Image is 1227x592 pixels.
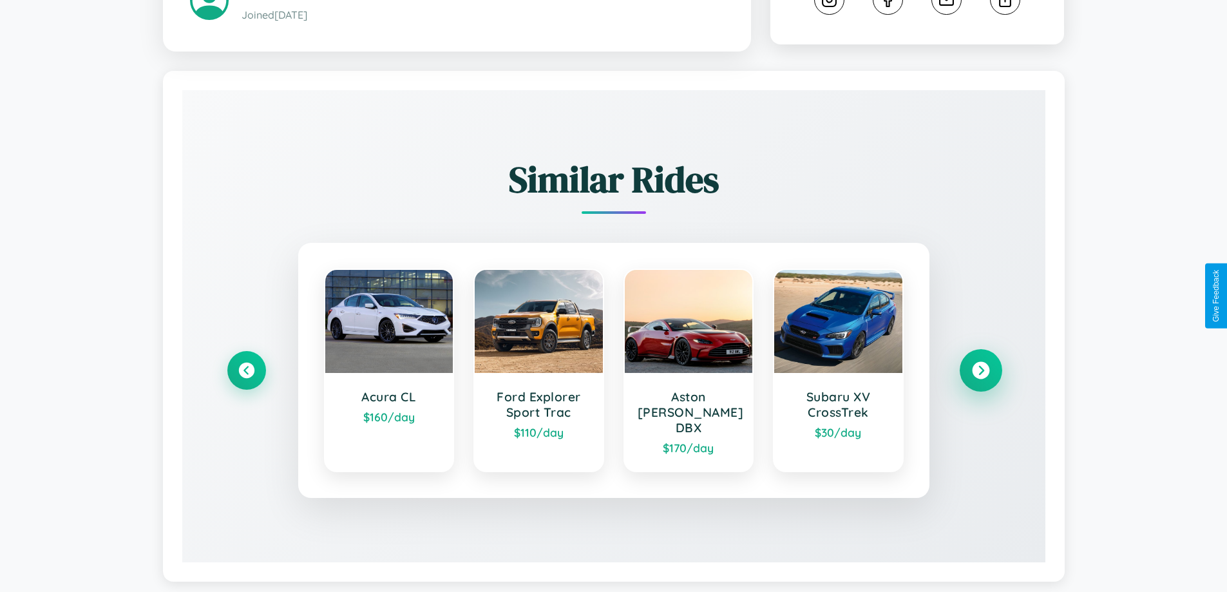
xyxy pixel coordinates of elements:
[473,269,604,472] a: Ford Explorer Sport Trac$110/day
[1212,270,1221,322] div: Give Feedback
[324,269,455,472] a: Acura CL$160/day
[773,269,904,472] a: Subaru XV CrossTrek$30/day
[242,6,724,24] p: Joined [DATE]
[638,389,740,435] h3: Aston [PERSON_NAME] DBX
[227,155,1000,204] h2: Similar Rides
[787,425,889,439] div: $ 30 /day
[338,389,441,405] h3: Acura CL
[488,389,590,420] h3: Ford Explorer Sport Trac
[623,269,754,472] a: Aston [PERSON_NAME] DBX$170/day
[638,441,740,455] div: $ 170 /day
[787,389,889,420] h3: Subaru XV CrossTrek
[338,410,441,424] div: $ 160 /day
[488,425,590,439] div: $ 110 /day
